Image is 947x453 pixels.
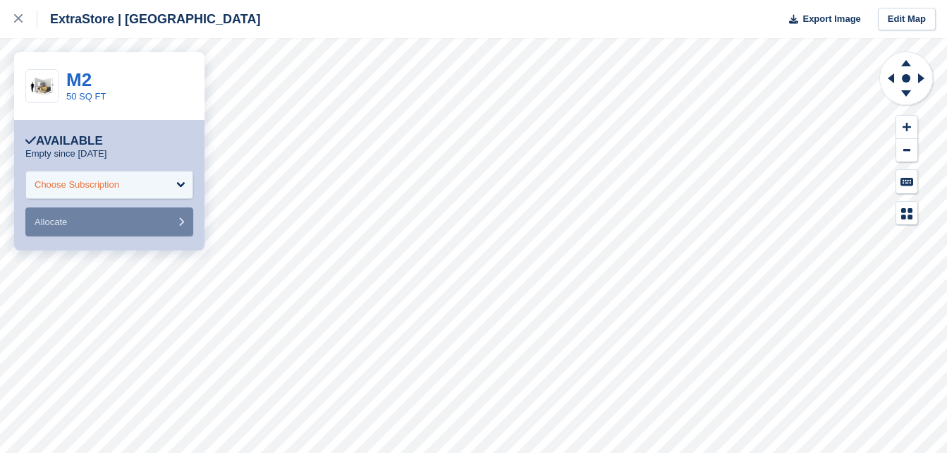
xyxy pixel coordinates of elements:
[781,8,861,31] button: Export Image
[25,134,103,148] div: Available
[896,202,917,225] button: Map Legend
[878,8,936,31] a: Edit Map
[896,139,917,162] button: Zoom Out
[35,178,119,192] div: Choose Subscription
[25,207,193,236] button: Allocate
[35,217,67,227] span: Allocate
[66,69,92,90] a: M2
[66,91,106,102] a: 50 SQ FT
[26,74,59,99] img: 50-sqft-unit.jpg
[802,12,860,26] span: Export Image
[37,11,260,28] div: ExtraStore | [GEOGRAPHIC_DATA]
[25,148,106,159] p: Empty since [DATE]
[896,116,917,139] button: Zoom In
[896,170,917,193] button: Keyboard Shortcuts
